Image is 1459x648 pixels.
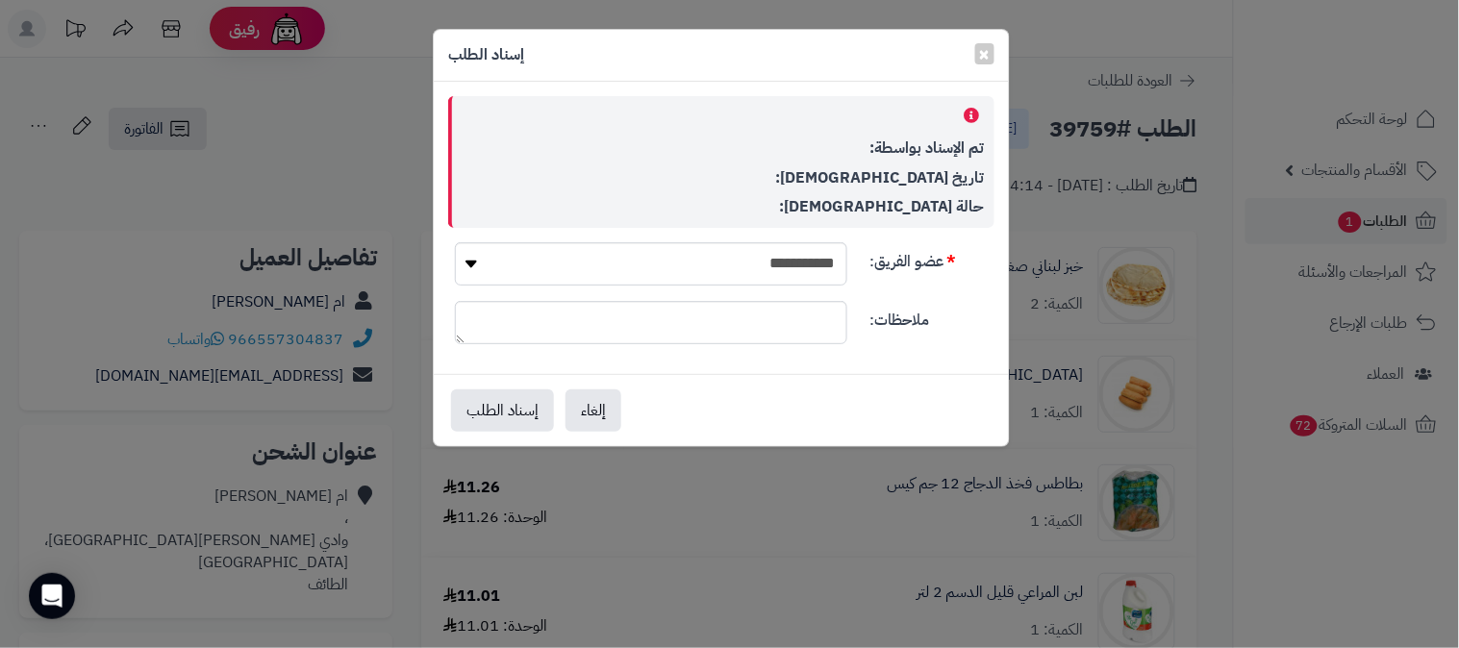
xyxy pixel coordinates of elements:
[779,195,985,218] strong: حالة [DEMOGRAPHIC_DATA]:
[975,43,994,64] button: Close
[862,242,1002,273] label: عضو الفريق:
[869,137,985,160] strong: تم الإسناد بواسطة:
[566,389,621,432] button: إلغاء
[29,573,75,619] div: Open Intercom Messenger
[451,389,554,432] button: إسناد الطلب
[979,39,991,68] span: ×
[775,166,985,189] strong: تاريخ [DEMOGRAPHIC_DATA]:
[448,44,524,66] h4: إسناد الطلب
[862,301,1002,332] label: ملاحظات:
